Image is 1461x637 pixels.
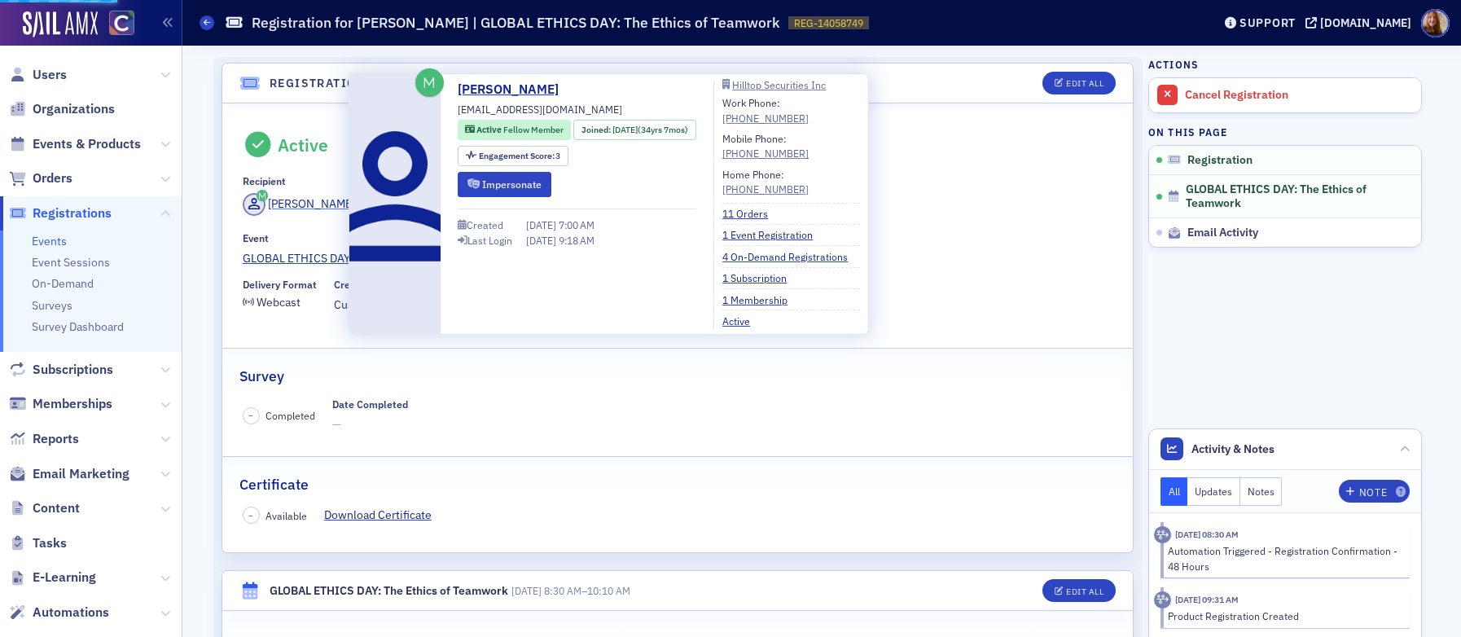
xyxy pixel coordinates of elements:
span: – [248,510,253,521]
div: Cancel Registration [1185,88,1413,103]
a: 1 Event Registration [722,227,825,242]
span: — [332,416,408,433]
span: Customer Purchase [334,297,434,314]
span: Users [33,66,67,84]
div: Created Via [334,279,388,291]
span: [DATE] [511,584,542,597]
a: Orders [9,169,72,187]
a: Active [722,314,762,328]
span: – [248,410,253,421]
a: [PHONE_NUMBER] [722,182,809,196]
a: 4 On-Demand Registrations [722,249,860,264]
a: Automations [9,604,109,622]
a: Active Fellow Member [465,124,564,137]
span: Activity & Notes [1191,441,1275,458]
a: [PERSON_NAME] [458,80,571,99]
span: 9:18 AM [559,234,594,247]
span: Tasks [33,534,67,552]
div: Hilltop Securities Inc [732,81,826,90]
button: Impersonate [458,172,551,197]
a: View Homepage [98,11,134,38]
span: Email Marketing [33,465,129,483]
a: Users [9,66,67,84]
a: [PHONE_NUMBER] [722,111,809,125]
span: [EMAIL_ADDRESS][DOMAIN_NAME] [458,102,622,116]
a: 1 Membership [722,292,800,307]
span: Fellow Member [503,124,564,135]
div: 3 [479,152,561,160]
span: Subscriptions [33,361,113,379]
button: Edit All [1042,579,1116,602]
button: Note [1339,480,1410,503]
a: Content [9,499,80,517]
div: Work Phone: [722,95,809,125]
span: [DATE] [526,218,559,231]
div: Event [243,232,269,244]
span: Automations [33,604,109,622]
span: Content [33,499,80,517]
span: Completed [265,408,315,423]
span: Active [476,124,503,135]
a: Tasks [9,534,67,552]
h4: Actions [1148,57,1199,72]
span: Registrations [33,204,112,222]
a: Surveys [32,298,72,313]
span: REG-14058749 [794,16,863,30]
a: Email Marketing [9,465,129,483]
img: SailAMX [109,11,134,36]
a: Download Certificate [324,507,444,524]
span: Profile [1421,9,1450,37]
div: Active: Active: Fellow Member [458,120,571,140]
h4: On this page [1148,125,1422,139]
div: (34yrs 7mos) [612,124,688,137]
span: Joined : [581,124,612,137]
span: Organizations [33,100,115,118]
div: [DOMAIN_NAME] [1320,15,1411,30]
div: Webcast [257,298,301,307]
div: Edit All [1066,587,1103,596]
span: Orders [33,169,72,187]
button: Notes [1240,477,1283,506]
a: Reports [9,430,79,448]
span: Reports [33,430,79,448]
a: GLOBAL ETHICS DAY: The Ethics of Teamwork [243,250,1113,267]
span: Email Activity [1187,226,1258,240]
div: Last Login [467,236,512,245]
div: Delivery Format [243,279,317,291]
button: Edit All [1042,72,1116,94]
a: Memberships [9,395,112,413]
div: Created [467,221,503,230]
span: Memberships [33,395,112,413]
div: [PERSON_NAME] [268,195,355,213]
a: [PHONE_NUMBER] [722,146,809,160]
span: – [511,584,630,597]
div: Edit All [1066,79,1103,88]
div: Activity [1154,526,1171,543]
div: Product Registration Created [1168,608,1398,623]
div: Home Phone: [722,167,809,197]
span: Events & Products [33,135,141,153]
span: Engagement Score : [479,150,556,161]
button: Updates [1187,477,1240,506]
a: 1 Subscription [722,270,799,285]
a: 11 Orders [722,206,780,221]
a: [PERSON_NAME] [243,193,356,216]
button: [DOMAIN_NAME] [1305,17,1417,29]
span: E-Learning [33,569,96,586]
div: Recipient [243,175,286,187]
div: GLOBAL ETHICS DAY: The Ethics of Teamwork [270,582,508,600]
div: Note [1359,488,1387,497]
a: Subscriptions [9,361,113,379]
div: Support [1239,15,1296,30]
button: All [1160,477,1188,506]
a: Event Sessions [32,255,110,270]
span: [DATE] [612,124,638,135]
div: Active [278,134,328,156]
span: Registration [1187,153,1253,168]
div: Automation Triggered - Registration Confirmation - 48 Hours [1168,543,1398,573]
div: Date Completed [332,398,408,411]
div: Joined: 1991-02-15 00:00:00 [573,120,695,140]
img: SailAMX [23,11,98,37]
time: 10/13/2025 08:30 AM [1175,529,1239,540]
